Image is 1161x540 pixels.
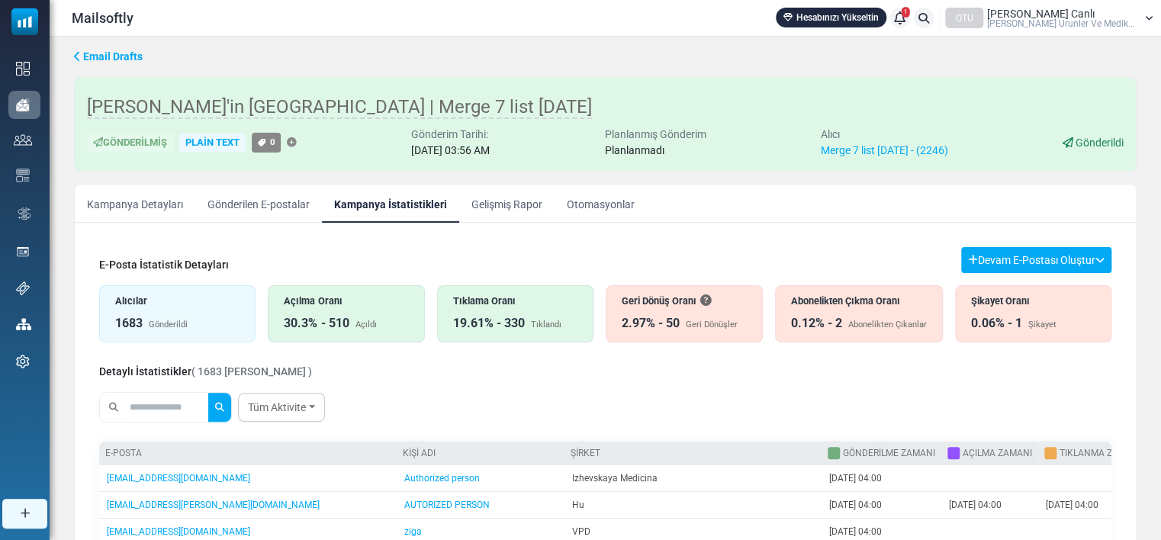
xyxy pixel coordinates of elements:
[284,314,349,333] div: 30.3% - 510
[83,50,143,63] span: translation missing: tr.ms_sidebar.email_drafts
[16,98,30,111] img: campaigns-icon-active.png
[16,281,30,295] img: support-icon.svg
[107,500,320,510] a: [EMAIL_ADDRESS][PERSON_NAME][DOMAIN_NAME]
[411,143,490,159] div: [DATE] 03:56 AM
[843,448,935,458] a: Gönderilme Zamanı
[604,144,664,156] span: Planlanmadı
[987,8,1095,19] span: [PERSON_NAME] Canlı
[74,49,143,65] a: Email Drafts
[902,7,910,18] span: 1
[404,473,480,484] a: Authorized person
[1060,448,1141,458] a: Tıklanma Zamanı
[404,526,422,537] a: ziga
[821,144,948,156] a: Merge 7 list [DATE] - (2246)
[961,247,1111,273] button: Devam E-Postası Oluştur
[191,365,312,378] span: ( 1683 [PERSON_NAME] )
[238,393,325,422] a: Tüm Aktivite
[791,314,842,333] div: 0.12% - 2
[16,205,33,223] img: workflow.svg
[459,185,555,223] a: Gelişmiş Rapor
[87,96,592,119] span: [PERSON_NAME]'in [GEOGRAPHIC_DATA] | Merge 7 list [DATE]
[791,294,927,308] div: Abonelikten Çıkma Oranı
[622,294,746,308] div: Geri Dönüş Oranı
[270,137,275,147] span: 0
[822,465,941,492] td: [DATE] 04:00
[1028,319,1056,332] div: Şikayet
[945,8,1153,28] a: OTU [PERSON_NAME] Canlı [PERSON_NAME] Urunler Ve Medik...
[99,364,312,380] div: Detaylı İstatistikler
[822,492,941,519] td: [DATE] 04:00
[564,465,822,492] td: Izhevskaya Medicina
[776,8,886,27] a: Hesabınızı Yükseltin
[355,319,376,332] div: Açıldı
[604,127,706,143] div: Planlanmış Gönderim
[403,448,436,458] a: Kişi Adı
[105,448,142,458] a: E-posta
[179,133,246,153] div: Plain Text
[971,294,1095,308] div: Şikayet Oranı
[941,492,1038,519] td: [DATE] 04:00
[16,62,30,76] img: dashboard-icon.svg
[252,133,281,152] a: 0
[987,19,1135,28] span: [PERSON_NAME] Urunler Ve Medik...
[1038,492,1147,519] td: [DATE] 04:00
[99,257,229,273] div: E-Posta İstatistik Detayları
[453,294,577,308] div: Tıklama Oranı
[686,319,738,332] div: Geri Dönüşler
[889,8,910,28] a: 1
[16,355,30,368] img: settings-icon.svg
[107,473,250,484] a: [EMAIL_ADDRESS][DOMAIN_NAME]
[11,8,38,35] img: mailsoftly_icon_blue_white.svg
[404,500,490,510] a: AUTORIZED PERSON
[411,127,490,143] div: Gönderim Tarihi:
[622,314,680,333] div: 2.97% - 50
[16,245,30,259] img: landing_pages.svg
[821,127,948,143] div: Alıcı
[287,138,297,148] a: Etiket Ekle
[700,295,711,306] i: Bir e-posta alıcısına ulaşamadığında geri döner. Bu, dolu bir gelen kutusu nedeniyle geçici olara...
[87,133,173,153] div: Gönderilmiş
[564,492,822,519] td: Hu
[149,319,188,332] div: Gönderildi
[322,185,459,223] a: Kampanya İstatistikleri
[14,134,32,145] img: contacts-icon.svg
[16,169,30,182] img: email-templates-icon.svg
[971,314,1022,333] div: 0.06% - 1
[284,294,408,308] div: Açılma Oranı
[72,8,133,28] span: Mailsoftly
[571,448,600,458] a: Şirket
[555,185,647,223] a: Otomasyonlar
[453,314,525,333] div: 19.61% - 330
[195,185,322,223] a: Gönderilen E-postalar
[115,314,143,333] div: 1683
[848,319,927,332] div: Abonelikten Çıkanlar
[115,294,240,308] div: Alıcılar
[1076,137,1124,149] span: Gönderildi
[531,319,561,332] div: Tıklandı
[75,185,195,223] a: Kampanya Detayları
[945,8,983,28] div: OTU
[107,526,250,537] a: [EMAIL_ADDRESS][DOMAIN_NAME]
[963,448,1032,458] a: Açılma Zamanı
